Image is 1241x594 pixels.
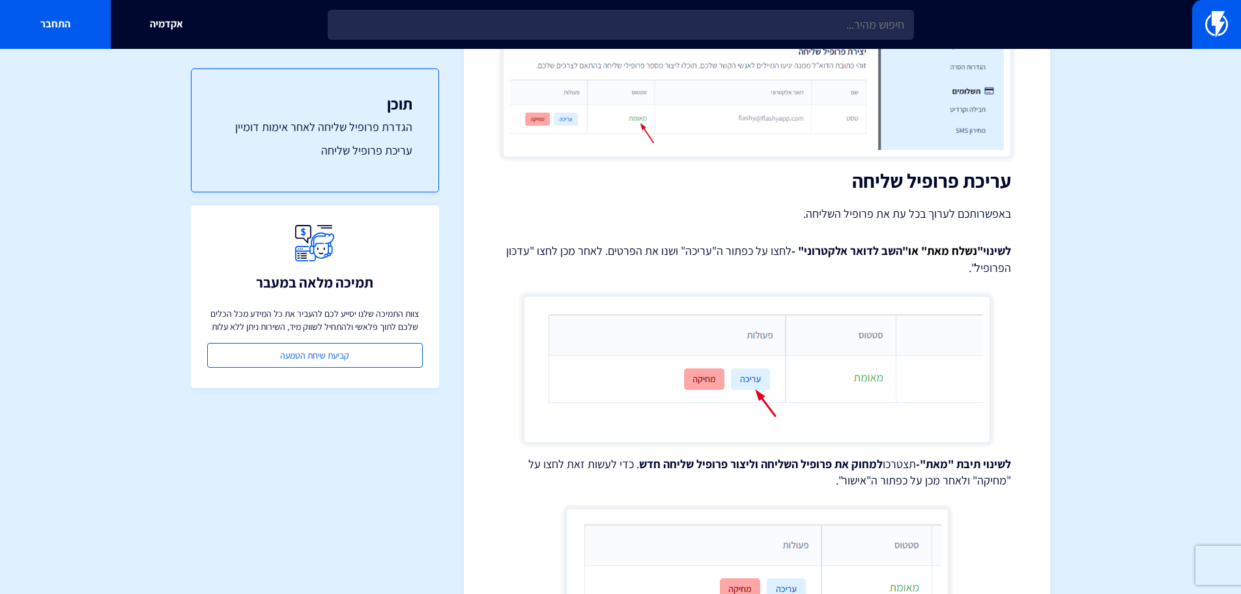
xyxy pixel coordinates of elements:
[218,119,412,136] a: הגדרת פרופיל שליחה לאחר אימות דומיין
[977,243,983,258] span: "
[207,343,423,368] a: קביעת שיחת הטמעה
[503,170,1011,192] h2: עריכת פרופיל שליחה
[916,456,1011,471] strong: לשינוי תיבת "מאת"-
[503,205,1011,223] p: באפשרותכם לערוך בכל עת את פרופיל השליחה.
[503,456,1011,489] p: תצטרכו . כדי לעשות זאת לחצו על "מחיקה" ולאחר מכן על כפתור ה"אישור".
[218,95,412,112] h3: תוכן
[207,307,423,333] p: צוות התמיכה שלנו יסייע לכם להעביר את כל המידע מכל הכלים שלכם לתוך פלאשי ולהתחיל לשווק מיד, השירות...
[256,275,373,290] h3: תמיכה מלאה במעבר
[792,243,1011,258] strong: לשינוי "השב לדואר אלקטרוני" -
[218,142,412,159] a: עריכת פרופיל שליחה
[639,456,883,471] strong: למחוק את פרופיל השליחה וליצור פרופיל שליחה חדש
[927,243,977,258] strong: נשלח מאת
[908,243,927,258] span: " או
[503,243,1011,276] p: לחצו על כפתור ה"עריכה" ושנו את הפרטים. לאחר מכן לחצו "עדכון הפרופיל".
[328,10,914,40] input: חיפוש מהיר...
